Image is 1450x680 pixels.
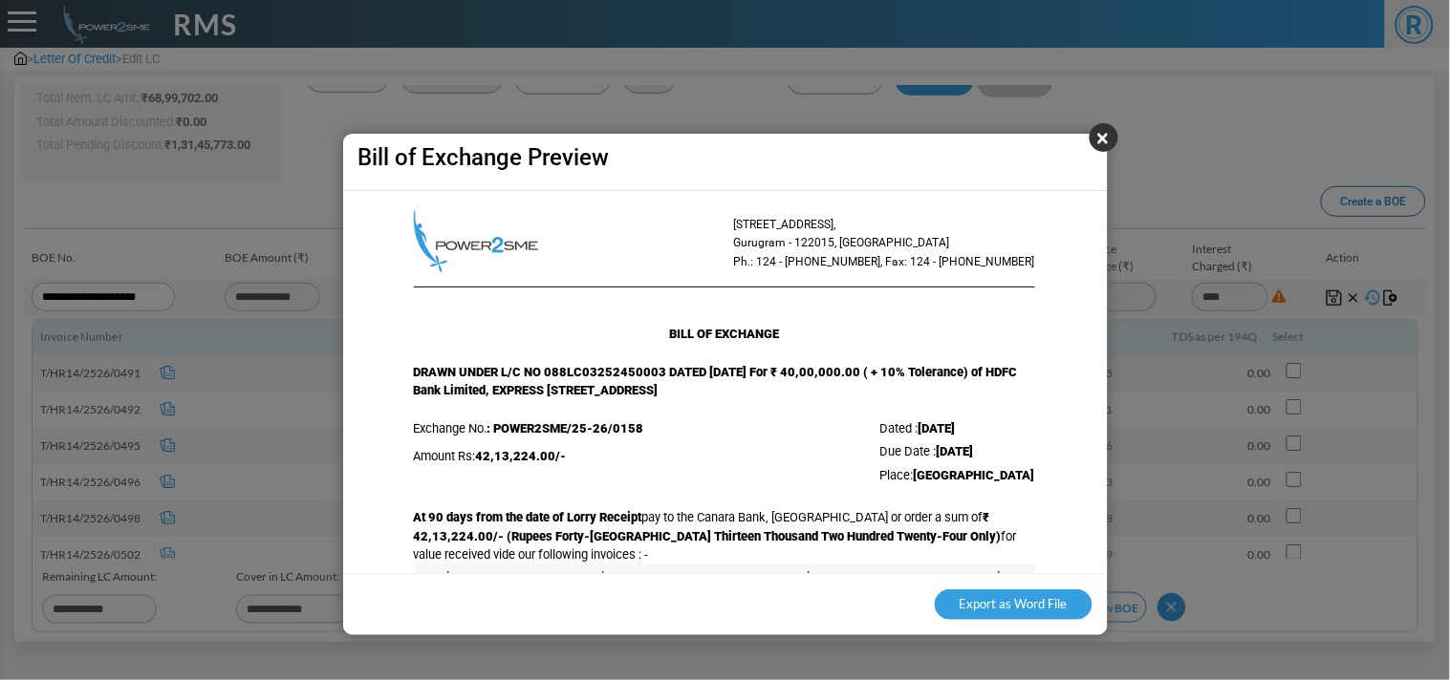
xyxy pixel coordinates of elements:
td: pay to the Canara Bank, [GEOGRAPHIC_DATA] or order a sum of for value received vide our following... [414,508,1035,564]
td: Dated : [880,419,1035,443]
h4: Bill of Exchange Preview [358,144,725,172]
span: ₹ 42,13,224.00/- (Rupees Forty-[GEOGRAPHIC_DATA] Thirteen Thousand Two Hundred Twenty-Four Only) [414,510,1002,543]
span: 42,13,224.00/- [476,449,567,463]
td: Exchange No. [414,419,644,448]
th: Invoice Amount [711,564,878,590]
button: × [1090,123,1118,152]
span: : POWER2SME/25-26/0158 [487,421,644,436]
span: [DATE] [919,421,956,436]
td: DRAWN UNDER L/C NO 088LC03252450003 DATED [DATE] For ₹ 40,00,000.00 ( + 10% Tolerance) of HDFC Ba... [414,325,1035,418]
th: Invoice No. [569,564,711,590]
td: Due Date : [880,442,1035,466]
center: BILL OF EXCHANGE [414,325,1035,344]
img: Logo [414,210,538,272]
button: Export as Word File [935,589,1093,620]
th: Invoice Date [414,564,569,590]
span: [DATE] [937,444,974,458]
span: [GEOGRAPHIC_DATA] [914,468,1035,482]
span: At 90 days from the date of Lorry Receipt [414,510,642,524]
th: Cover in LC [878,564,1034,590]
td: Amount Rs: [414,447,644,476]
td: [STREET_ADDRESS], Gurugram - 122015, [GEOGRAPHIC_DATA] Ph.: 124 - [PHONE_NUMBER], Fax: 124 - [PHO... [734,211,1035,272]
td: Place: [880,466,1035,485]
